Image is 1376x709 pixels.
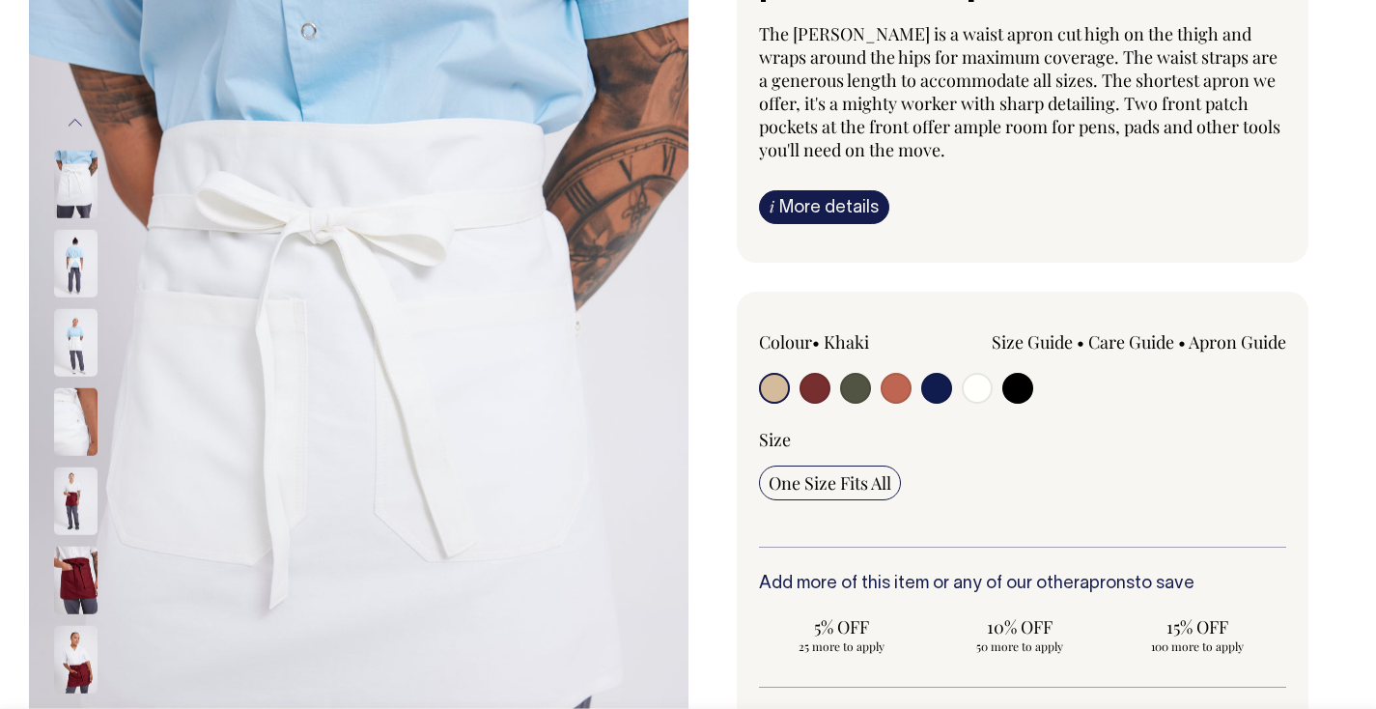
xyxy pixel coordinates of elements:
span: 25 more to apply [769,638,915,654]
a: Apron Guide [1189,330,1286,354]
a: aprons [1080,576,1135,592]
img: off-white [54,150,98,217]
span: • [1178,330,1186,354]
button: Previous [61,101,90,145]
div: Colour [759,330,970,354]
input: 15% OFF 100 more to apply [1114,610,1280,660]
img: burgundy [54,625,98,693]
img: off-white [54,387,98,455]
img: off-white [54,229,98,297]
span: 15% OFF [1124,615,1271,638]
span: • [812,330,820,354]
a: iMore details [759,190,889,224]
a: Care Guide [1088,330,1174,354]
span: The [PERSON_NAME] is a waist apron cut high on the thigh and wraps around the hips for maximum co... [759,22,1280,161]
span: i [770,196,774,216]
span: One Size Fits All [769,471,891,495]
span: 100 more to apply [1124,638,1271,654]
label: Khaki [824,330,869,354]
img: burgundy [54,546,98,613]
div: Size [759,428,1287,451]
input: 5% OFF 25 more to apply [759,610,925,660]
input: 10% OFF 50 more to apply [937,610,1103,660]
img: burgundy [54,467,98,534]
span: 10% OFF [946,615,1093,638]
h6: Add more of this item or any of our other to save [759,575,1287,594]
img: off-white [54,308,98,376]
a: Size Guide [992,330,1073,354]
input: One Size Fits All [759,466,901,500]
span: 50 more to apply [946,638,1093,654]
span: • [1077,330,1084,354]
span: 5% OFF [769,615,915,638]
